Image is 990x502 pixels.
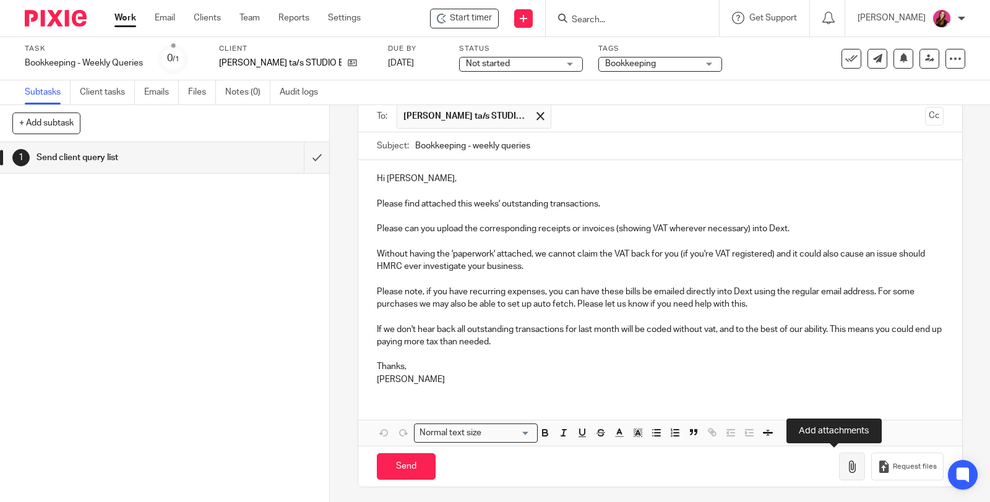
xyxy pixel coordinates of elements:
[377,140,409,152] label: Subject:
[749,14,797,22] span: Get Support
[598,44,722,54] label: Tags
[25,80,71,104] a: Subtasks
[417,427,484,440] span: Normal text size
[114,12,136,24] a: Work
[450,12,492,25] span: Start timer
[403,110,527,122] span: [PERSON_NAME] ta/s STUDIO EMN
[377,286,944,311] p: Please note, if you have recurring expenses, you can have these bills be emailed directly into De...
[430,9,499,28] div: Erin McKinley-Norris ta/s STUDIO EMN - Bookkeeping - Weekly Queries
[25,44,143,54] label: Task
[932,9,952,28] img: 21.png
[466,59,510,68] span: Not started
[219,57,342,69] p: [PERSON_NAME] ta/s STUDIO EMN
[173,56,179,62] small: /1
[167,51,179,66] div: 0
[377,210,944,236] p: Please can you upload the corresponding receipts or invoices (showing VAT wherever necessary) int...
[280,80,327,104] a: Audit logs
[12,113,80,134] button: + Add subtask
[459,44,583,54] label: Status
[858,12,926,24] p: [PERSON_NAME]
[486,427,530,440] input: Search for option
[377,110,390,122] label: To:
[388,59,414,67] span: [DATE]
[871,453,943,480] button: Request files
[188,80,216,104] a: Files
[225,80,270,104] a: Notes (0)
[144,80,179,104] a: Emails
[388,44,444,54] label: Due by
[377,172,944,185] p: Hi [PERSON_NAME],
[194,12,221,24] a: Clients
[25,57,143,69] div: Bookkeeping - Weekly Queries
[239,12,260,24] a: Team
[278,12,309,24] a: Reports
[219,44,372,54] label: Client
[12,149,30,166] div: 1
[328,12,361,24] a: Settings
[377,453,436,480] input: Send
[25,10,87,27] img: Pixie
[377,185,944,211] p: Please find attached this weeks' outstanding transactions.
[377,236,944,273] p: Without having the 'paperwork' attached, we cannot claim the VAT back for you (if you're VAT regi...
[377,373,944,386] p: [PERSON_NAME]
[377,348,944,373] p: Thanks,
[605,59,656,68] span: Bookkeeping
[155,12,175,24] a: Email
[570,15,682,26] input: Search
[80,80,135,104] a: Client tasks
[37,148,207,167] h1: Send client query list
[377,323,944,349] p: If we don't hear back all outstanding transactions for last month will be coded without vat, and ...
[893,462,937,472] span: Request files
[414,423,538,443] div: Search for option
[925,107,944,125] button: Cc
